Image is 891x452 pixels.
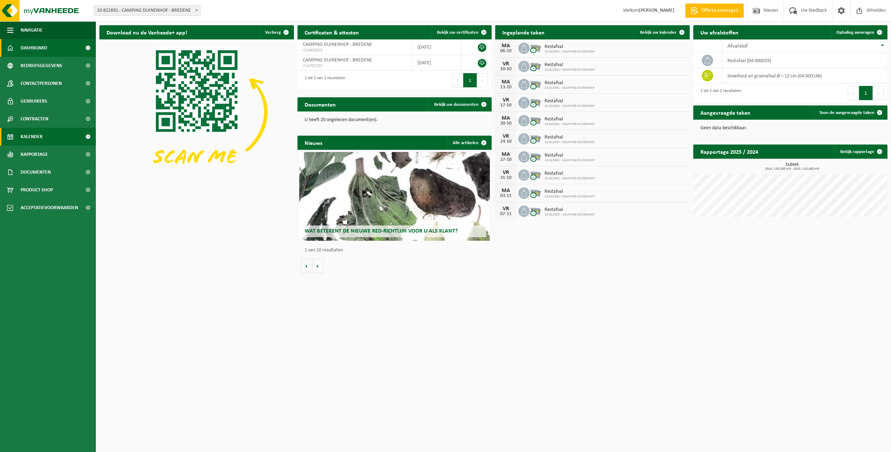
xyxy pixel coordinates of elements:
[700,126,881,131] p: Geen data beschikbaar.
[693,25,745,39] h2: Uw afvalstoffen
[545,135,595,140] span: Restafval
[499,121,513,126] div: 20-10
[873,86,884,100] button: Next
[297,136,329,149] h2: Nieuws
[499,67,513,72] div: 10-10
[499,115,513,121] div: MA
[685,4,744,18] a: Offerte aanvragen
[545,104,595,108] span: 10-822691 - CAMPING DUINENHOF
[477,73,488,87] button: Next
[697,162,888,171] h3: Kubiek
[99,39,294,185] img: Download de VHEPlus App
[545,213,595,217] span: 10-822691 - CAMPING DUINENHOF
[530,60,542,72] img: WB-2500-CU
[412,39,461,55] td: [DATE]
[530,205,542,217] img: WB-2500-CU
[452,73,463,87] button: Previous
[530,168,542,180] img: WB-2500-CU
[499,206,513,212] div: VR
[4,436,119,452] iframe: chat widget
[265,30,281,35] span: Verberg
[697,167,888,171] span: 2024: 135,000 m3 - 2025: 110,000 m3
[21,39,47,57] span: Dashboard
[835,145,887,159] a: Bekijk rapportage
[297,25,366,39] h2: Certificaten & attesten
[499,170,513,175] div: VR
[819,110,874,115] span: Toon de aangevraagde taken
[693,105,758,119] h2: Aangevraagde taken
[639,8,674,13] strong: [PERSON_NAME]
[434,102,479,107] span: Bekijk uw documenten
[545,171,595,176] span: Restafval
[545,62,595,68] span: Restafval
[530,78,542,90] img: WB-2500-CU
[447,136,491,150] a: Alle artikelen
[305,118,485,122] p: U heeft 20 ongelezen document(en).
[94,6,200,16] span: 10-822691 - CAMPING DUINENHOF - BREDENE
[303,63,407,69] span: VLA702235
[530,186,542,198] img: WB-2500-CU
[21,75,62,92] span: Contactpersonen
[431,25,491,39] a: Bekijk uw certificaten
[21,199,78,217] span: Acceptatievoorwaarden
[499,134,513,139] div: VR
[530,150,542,162] img: WB-2500-CU
[21,146,48,163] span: Rapportage
[428,97,491,111] a: Bekijk uw documenten
[499,194,513,198] div: 03-11
[530,114,542,126] img: WB-2500-CU
[814,105,887,120] a: Toon de aangevraagde taken
[530,96,542,108] img: WB-2500-CU
[21,92,47,110] span: Gebruikers
[303,48,407,53] span: VLA903823
[831,25,887,39] a: Ophaling aanvragen
[499,43,513,49] div: MA
[700,7,740,14] span: Offerte aanvragen
[305,248,488,253] p: 1 van 10 resultaten
[530,132,542,144] img: WB-2500-CU
[499,139,513,144] div: 24-10
[99,25,194,39] h2: Download nu de Vanheede+ app!
[545,68,595,72] span: 10-822691 - CAMPING DUINENHOF
[545,195,595,199] span: 10-822691 - CAMPING DUINENHOF
[463,73,477,87] button: 1
[545,80,595,86] span: Restafval
[545,98,595,104] span: Restafval
[495,25,552,39] h2: Ingeplande taken
[312,259,323,273] button: Volgende
[722,53,887,68] td: restafval (04-000029)
[305,228,458,234] span: Wat betekent de nieuwe RED-richtlijn voor u als klant?
[836,30,874,35] span: Ophaling aanvragen
[303,42,372,47] span: CAMPING DUINENHOF - BREDENE
[693,145,765,158] h2: Rapportage 2025 / 2024
[301,72,345,88] div: 1 tot 2 van 2 resultaten
[499,103,513,108] div: 17-10
[21,110,48,128] span: Contracten
[545,140,595,145] span: 10-822691 - CAMPING DUINENHOF
[499,157,513,162] div: 27-10
[545,207,595,213] span: Restafval
[545,86,595,90] span: 10-822691 - CAMPING DUINENHOF
[722,68,887,83] td: snoeihout en groenafval Ø < 12 cm (04-000146)
[545,176,595,181] span: 10-822691 - CAMPING DUINENHOF
[21,21,43,39] span: Navigatie
[259,25,293,39] button: Verberg
[499,79,513,85] div: MA
[545,50,595,54] span: 10-822691 - CAMPING DUINENHOF
[545,189,595,195] span: Restafval
[21,181,53,199] span: Product Shop
[697,85,741,101] div: 1 tot 2 van 2 resultaten
[412,55,461,71] td: [DATE]
[499,152,513,157] div: MA
[21,128,43,146] span: Kalender
[545,44,595,50] span: Restafval
[499,49,513,54] div: 06-10
[301,259,312,273] button: Vorige
[499,175,513,180] div: 31-10
[634,25,689,39] a: Bekijk uw kalender
[499,97,513,103] div: VR
[640,30,677,35] span: Bekijk uw kalender
[530,42,542,54] img: WB-2500-CU
[545,122,595,126] span: 10-822691 - CAMPING DUINENHOF
[545,153,595,158] span: Restafval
